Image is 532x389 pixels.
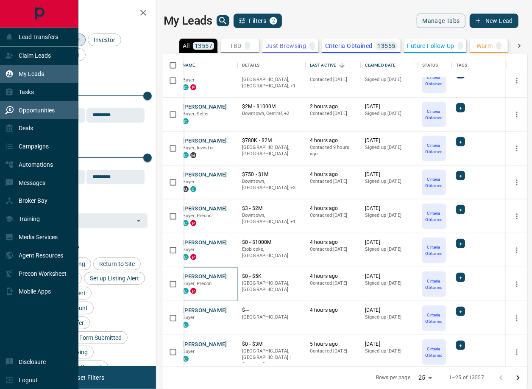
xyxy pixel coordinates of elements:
button: New Lead [470,14,518,28]
p: 2 hours ago [310,103,357,110]
button: Sort [336,59,348,71]
span: 2 [270,18,276,24]
button: more [510,108,523,121]
div: + [456,171,465,180]
span: Buyer [183,179,195,185]
p: Contacted [DATE] [310,246,357,253]
button: Filters2 [234,14,282,28]
p: 5 hours ago [310,341,357,348]
span: Investor [91,36,118,43]
div: Claimed Date [365,53,396,77]
p: North York, Midtown | Central, Toronto [242,178,301,191]
p: Downtown, Vancouver [242,110,301,117]
p: TBD [230,43,241,49]
span: Buyer, Investor [183,145,214,151]
button: [PERSON_NAME] [183,341,227,349]
span: Buyer [183,349,195,354]
span: + [459,205,462,214]
button: Reset Filters [64,370,110,385]
p: - [498,43,500,49]
p: $0 - $3M [242,341,301,348]
div: + [456,103,465,112]
span: Return to Site [96,260,138,267]
p: $--- [242,307,301,314]
button: more [510,278,523,291]
div: property.ca [190,220,196,226]
div: condos.ca [190,186,196,192]
div: Last Active [306,53,361,77]
span: + [459,273,462,282]
span: Buyer [183,77,195,83]
p: $780K - $2M [242,137,301,144]
span: + [459,104,462,112]
p: [DATE] [365,103,414,110]
p: Criteria Obtained [423,278,445,291]
p: Etobicoke, [GEOGRAPHIC_DATA] [242,246,301,259]
p: Criteria Obtained [423,210,445,223]
div: condos.ca [183,288,189,294]
div: Status [418,53,452,77]
div: mrloft.ca [190,152,196,158]
p: Criteria Obtained [423,142,445,155]
p: - [311,43,313,49]
p: - [460,43,461,49]
button: more [510,142,523,155]
div: condos.ca [183,152,189,158]
div: Status [422,53,438,77]
span: + [459,137,462,146]
span: + [459,171,462,180]
span: Set up Listing Alert [87,275,142,282]
p: Contacted [DATE] [310,348,357,355]
p: Criteria Obtained [423,244,445,257]
button: search button [217,15,229,26]
div: condos.ca [183,356,189,362]
span: Buyer, Seller [183,111,209,117]
p: 4 hours ago [310,307,357,314]
button: [PERSON_NAME] [183,103,227,111]
p: [DATE] [365,239,414,246]
span: + [459,307,462,316]
div: 25 [415,372,435,384]
div: + [456,273,465,282]
p: Signed up [DATE] [365,212,414,219]
p: [DATE] [365,341,414,348]
p: Criteria Obtained [423,346,445,358]
button: more [510,312,523,325]
span: Buyer, Precon [183,213,212,218]
div: Claimed Date [361,53,418,77]
p: Signed up [DATE] [365,280,414,287]
span: Buyer [183,315,195,320]
div: property.ca [190,84,196,90]
p: Signed up [DATE] [365,348,414,355]
h1: My Leads [164,14,212,28]
div: Investor [88,34,121,46]
p: 4 hours ago [310,137,357,144]
span: + [459,239,462,248]
button: [PERSON_NAME] [183,137,227,145]
p: - [247,43,248,49]
p: Future Follow Up [407,43,454,49]
p: Contacted [DATE] [310,110,357,117]
button: more [510,210,523,223]
div: + [456,307,465,316]
p: Signed up [DATE] [365,110,414,117]
div: Last Active [310,53,336,77]
p: Signed up [DATE] [365,76,414,83]
div: Tags [452,53,530,77]
p: $3 - $2M [242,205,301,212]
span: Buyer, Precon [183,281,212,286]
p: 4 hours ago [310,273,357,280]
p: Criteria Obtained [423,176,445,189]
div: mrloft.ca [183,186,189,192]
h2: Filters [27,3,148,13]
p: 4 hours ago [310,239,357,246]
button: [PERSON_NAME] [183,171,227,179]
p: Signed up [DATE] [365,144,414,151]
div: condos.ca [183,118,189,124]
p: [DATE] [365,137,414,144]
button: more [510,346,523,358]
button: [PERSON_NAME] [183,273,227,281]
div: Details [238,53,306,77]
button: Manage Tabs [417,14,465,28]
p: $0 - $5K [242,273,301,280]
